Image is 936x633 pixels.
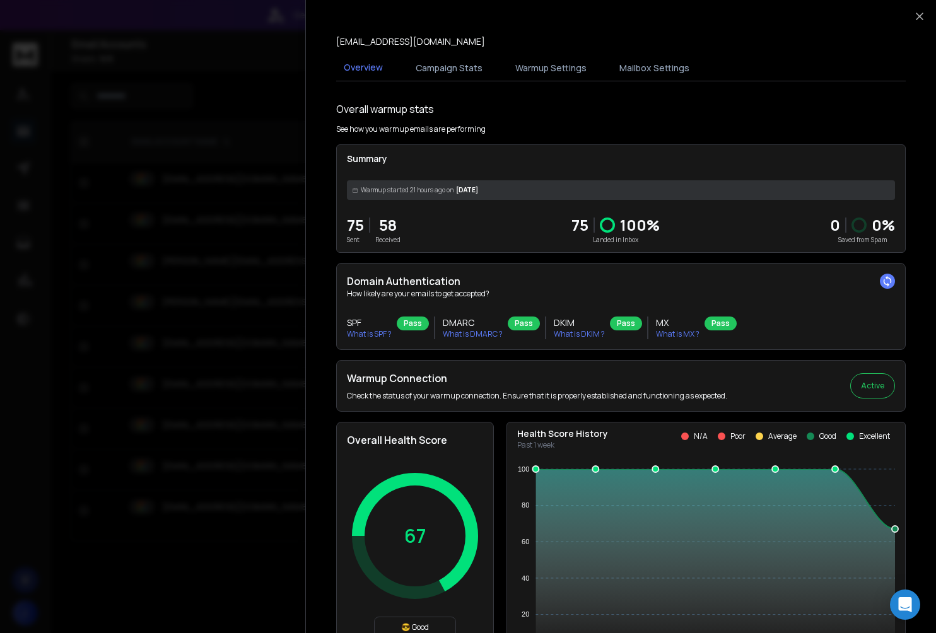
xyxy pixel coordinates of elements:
[347,215,364,235] p: 75
[859,431,890,441] p: Excellent
[336,102,434,117] h1: Overall warmup stats
[830,214,840,235] strong: 0
[694,431,708,441] p: N/A
[517,440,608,450] p: Past 1 week
[408,54,490,82] button: Campaign Stats
[522,501,529,509] tspan: 80
[554,316,605,329] h3: DKIM
[517,427,608,440] p: Health Score History
[397,316,429,330] div: Pass
[819,431,836,441] p: Good
[610,316,642,330] div: Pass
[518,465,529,473] tspan: 100
[890,589,920,620] div: Open Intercom Messenger
[347,153,895,165] p: Summary
[375,235,401,245] p: Received
[705,316,737,330] div: Pass
[347,274,895,289] h2: Domain Authentication
[347,371,727,386] h2: Warmup Connection
[347,289,895,299] p: How likely are your emails to get accepted?
[443,316,503,329] h3: DMARC
[571,215,588,235] p: 75
[656,329,699,339] p: What is MX ?
[730,431,746,441] p: Poor
[850,373,895,398] button: Active
[620,215,660,235] p: 100 %
[872,215,895,235] p: 0 %
[347,316,392,329] h3: SPF
[612,54,697,82] button: Mailbox Settings
[522,610,529,618] tspan: 20
[347,329,392,339] p: What is SPF ?
[347,180,895,200] div: [DATE]
[404,525,426,547] p: 67
[347,391,727,401] p: Check the status of your warmup connection. Ensure that it is properly established and functionin...
[768,431,797,441] p: Average
[336,54,390,83] button: Overview
[508,316,540,330] div: Pass
[830,235,895,245] p: Saved from Spam
[522,538,529,545] tspan: 60
[443,329,503,339] p: What is DMARC ?
[522,574,529,582] tspan: 40
[554,329,605,339] p: What is DKIM ?
[347,433,483,448] h2: Overall Health Score
[375,215,401,235] p: 58
[336,35,485,48] p: [EMAIL_ADDRESS][DOMAIN_NAME]
[571,235,660,245] p: Landed in Inbox
[361,185,453,195] span: Warmup started 21 hours ago on
[347,235,364,245] p: Sent
[508,54,594,82] button: Warmup Settings
[336,124,486,134] p: See how you warmup emails are performing
[656,316,699,329] h3: MX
